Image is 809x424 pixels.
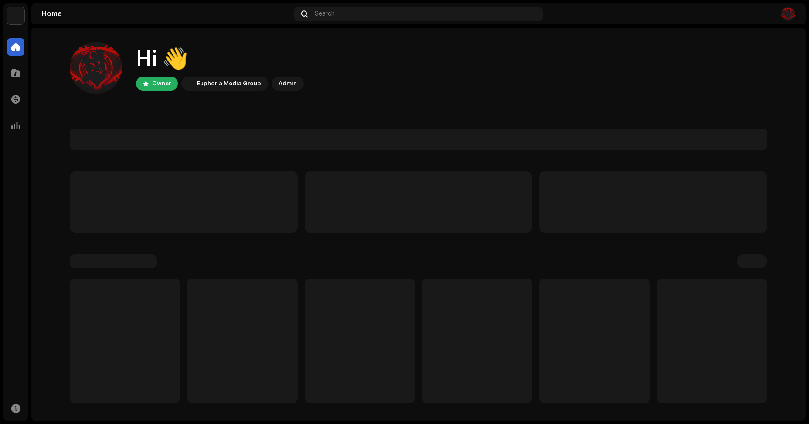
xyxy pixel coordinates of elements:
[197,78,261,89] div: Euphoria Media Group
[279,78,297,89] div: Admin
[70,42,122,94] img: e05d74e2-e691-4722-8bec-18962dd16523
[183,78,194,89] img: de0d2825-999c-4937-b35a-9adca56ee094
[781,7,795,21] img: e05d74e2-e691-4722-8bec-18962dd16523
[42,10,291,17] div: Home
[136,45,304,73] div: Hi 👋
[315,10,335,17] span: Search
[152,78,171,89] div: Owner
[7,7,24,24] img: de0d2825-999c-4937-b35a-9adca56ee094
